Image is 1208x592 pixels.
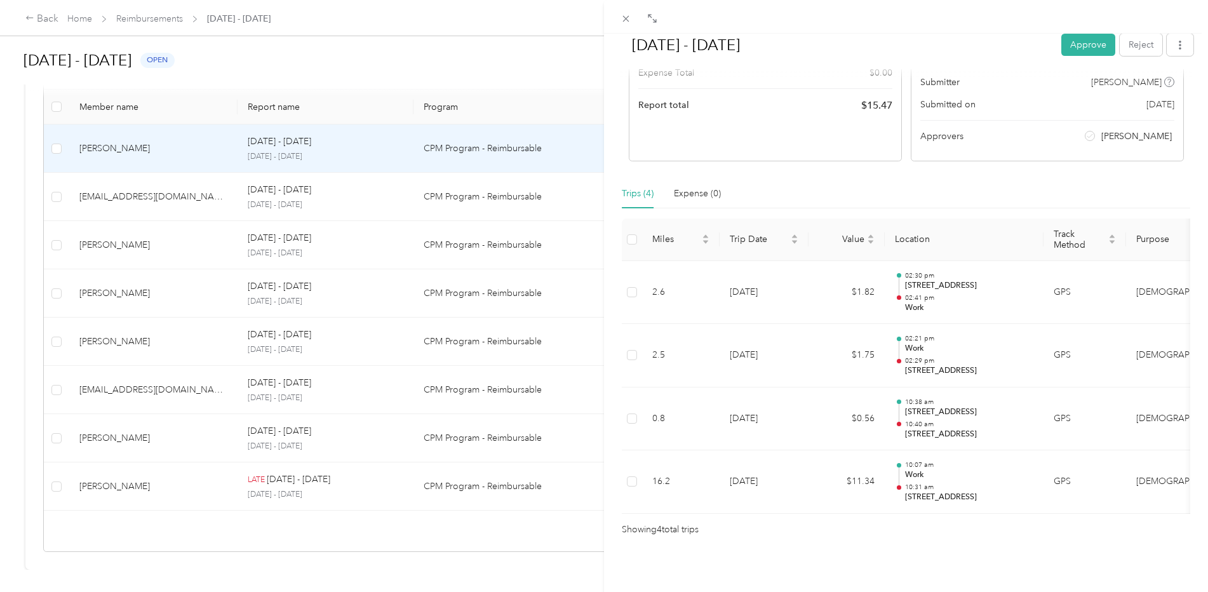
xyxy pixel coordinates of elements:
td: 16.2 [642,450,720,514]
th: Value [809,219,885,261]
td: $1.82 [809,261,885,325]
p: 02:30 pm [905,271,1033,280]
button: Reject [1120,34,1162,56]
span: caret-down [1108,238,1116,246]
td: $0.56 [809,387,885,451]
th: Miles [642,219,720,261]
span: Trip Date [730,234,788,245]
p: Work [905,343,1033,354]
th: Track Method [1044,219,1126,261]
td: GPS [1044,261,1126,325]
p: [STREET_ADDRESS] [905,429,1033,440]
p: [STREET_ADDRESS] [905,280,1033,292]
p: 02:21 pm [905,334,1033,343]
th: Location [885,219,1044,261]
p: 02:41 pm [905,293,1033,302]
span: Showing 4 total trips [622,523,699,537]
p: Work [905,302,1033,314]
td: 0.8 [642,387,720,451]
p: 10:31 am [905,483,1033,492]
span: caret-down [702,238,709,246]
span: caret-up [702,232,709,240]
p: [STREET_ADDRESS] [905,492,1033,503]
p: 10:40 am [905,420,1033,429]
p: [STREET_ADDRESS] [905,365,1033,377]
td: $1.75 [809,324,885,387]
td: [DATE] [720,450,809,514]
span: Miles [652,234,699,245]
span: Track Method [1054,229,1106,250]
span: Report total [638,98,689,112]
th: Trip Date [720,219,809,261]
p: 10:38 am [905,398,1033,407]
div: Trips (4) [622,187,654,201]
span: $ 15.47 [861,98,892,113]
td: GPS [1044,387,1126,451]
span: caret-up [791,232,798,240]
span: [DATE] [1146,98,1174,111]
h1: Sep 15 - 28, 2025 [619,30,1052,60]
span: [PERSON_NAME] [1101,130,1172,143]
p: Work [905,469,1033,481]
div: Expense (0) [674,187,721,201]
p: [STREET_ADDRESS] [905,407,1033,418]
span: Submitted on [920,98,976,111]
td: [DATE] [720,261,809,325]
span: Purpose [1136,234,1201,245]
span: caret-down [867,238,875,246]
span: Submitter [920,76,960,89]
p: 02:29 pm [905,356,1033,365]
td: GPS [1044,324,1126,387]
span: caret-up [867,232,875,240]
span: Approvers [920,130,963,143]
span: Value [819,234,864,245]
td: [DATE] [720,324,809,387]
td: GPS [1044,450,1126,514]
p: 10:07 am [905,461,1033,469]
td: 2.6 [642,261,720,325]
td: $11.34 [809,450,885,514]
td: 2.5 [642,324,720,387]
span: caret-down [791,238,798,246]
button: Approve [1061,34,1115,56]
span: [PERSON_NAME] [1091,76,1162,89]
td: [DATE] [720,387,809,451]
span: caret-up [1108,232,1116,240]
iframe: Everlance-gr Chat Button Frame [1137,521,1208,592]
